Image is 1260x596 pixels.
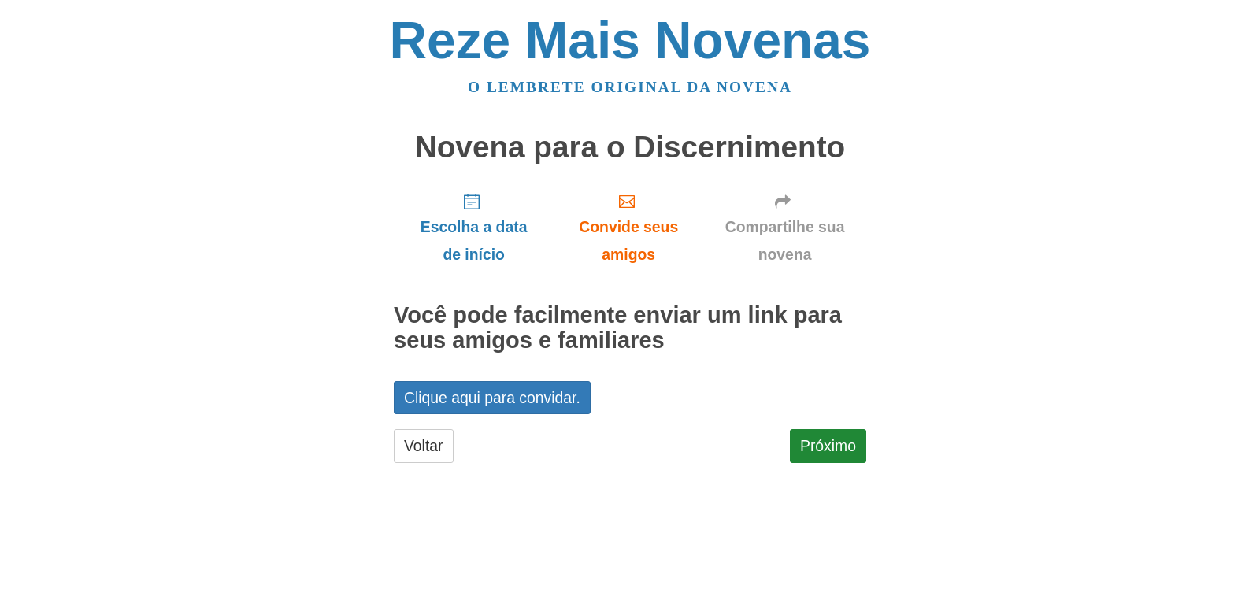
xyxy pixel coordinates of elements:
[394,302,842,353] font: Você pode facilmente enviar um link para seus amigos e familiares
[468,79,792,95] a: O lembrete original da novena
[725,219,845,263] font: Compartilhe sua novena
[421,219,528,263] font: Escolha a data de início
[394,180,554,276] a: Escolha a data de início
[790,429,866,462] a: Próximo
[394,381,591,414] a: Clique aqui para convidar.
[404,389,580,406] font: Clique aqui para convidar.
[800,438,856,455] font: Próximo
[703,180,866,276] a: Compartilhe sua novena
[404,438,443,455] font: Voltar
[394,429,454,462] a: Voltar
[554,180,703,276] a: Convide seus amigos
[415,130,846,164] font: Novena para o Discernimento
[390,11,871,69] a: Reze Mais Novenas
[579,219,678,263] font: Convide seus amigos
